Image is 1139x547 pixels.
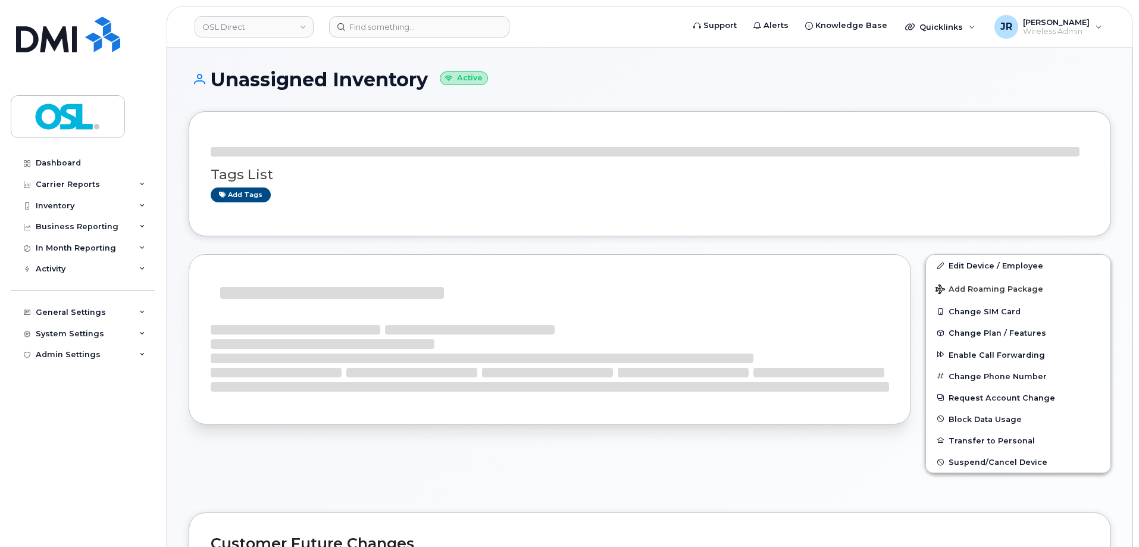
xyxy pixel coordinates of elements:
[926,451,1110,473] button: Suspend/Cancel Device
[211,167,1089,182] h3: Tags List
[949,350,1045,359] span: Enable Call Forwarding
[926,365,1110,387] button: Change Phone Number
[926,344,1110,365] button: Enable Call Forwarding
[189,69,1111,90] h1: Unassigned Inventory
[926,276,1110,301] button: Add Roaming Package
[949,458,1047,467] span: Suspend/Cancel Device
[926,301,1110,322] button: Change SIM Card
[926,408,1110,430] button: Block Data Usage
[926,387,1110,408] button: Request Account Change
[440,71,488,85] small: Active
[935,285,1043,296] span: Add Roaming Package
[926,255,1110,276] a: Edit Device / Employee
[926,322,1110,343] button: Change Plan / Features
[211,187,271,202] a: Add tags
[926,430,1110,451] button: Transfer to Personal
[949,329,1046,337] span: Change Plan / Features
